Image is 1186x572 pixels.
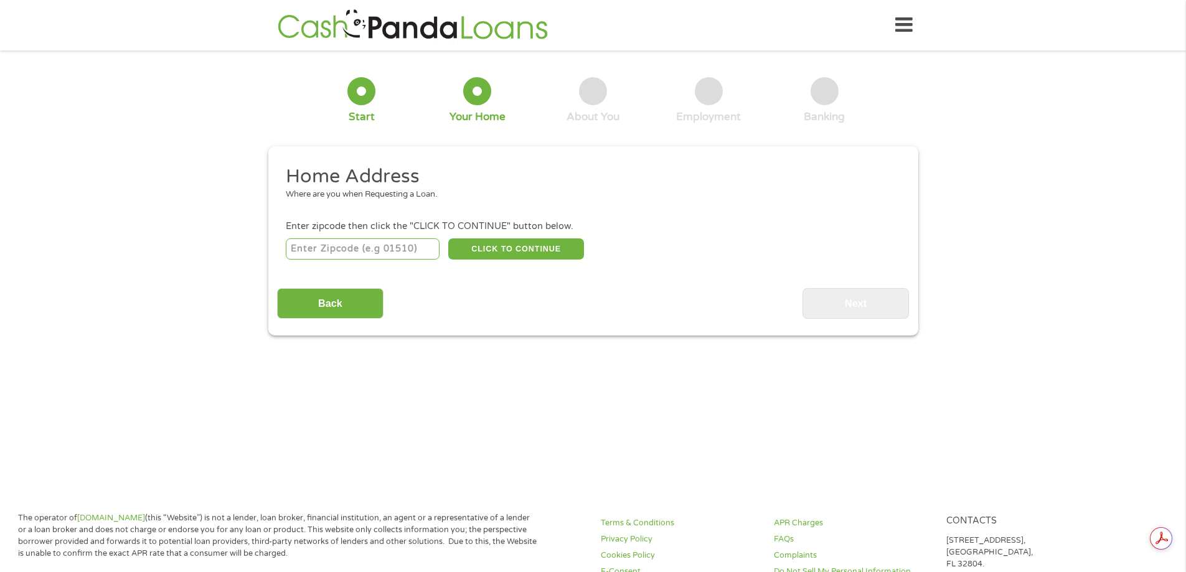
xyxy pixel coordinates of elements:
[77,513,145,523] a: [DOMAIN_NAME]
[946,515,1104,527] h4: Contacts
[449,110,506,124] div: Your Home
[774,550,932,561] a: Complaints
[601,550,759,561] a: Cookies Policy
[18,512,537,560] p: The operator of (this “Website”) is not a lender, loan broker, financial institution, an agent or...
[349,110,375,124] div: Start
[286,164,891,189] h2: Home Address
[567,110,619,124] div: About You
[804,110,845,124] div: Banking
[286,189,891,201] div: Where are you when Requesting a Loan.
[802,288,909,319] input: Next
[448,238,584,260] button: CLICK TO CONTINUE
[946,535,1104,570] p: [STREET_ADDRESS], [GEOGRAPHIC_DATA], FL 32804.
[774,533,932,545] a: FAQs
[274,7,552,43] img: GetLoanNow Logo
[676,110,741,124] div: Employment
[601,533,759,545] a: Privacy Policy
[774,517,932,529] a: APR Charges
[601,517,759,529] a: Terms & Conditions
[286,238,440,260] input: Enter Zipcode (e.g 01510)
[286,220,900,233] div: Enter zipcode then click the "CLICK TO CONTINUE" button below.
[277,288,384,319] input: Back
